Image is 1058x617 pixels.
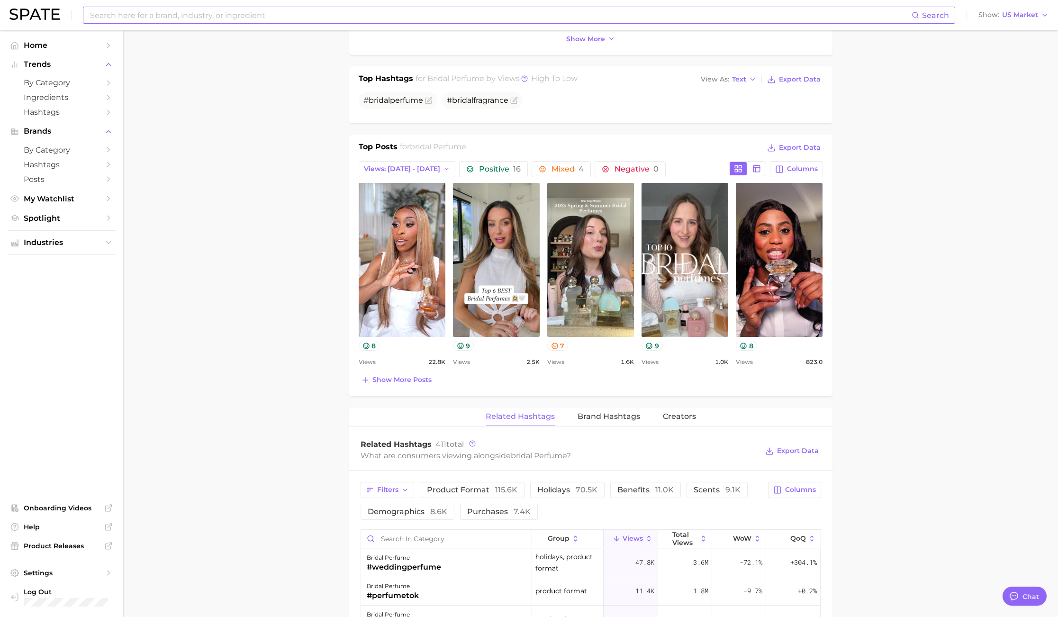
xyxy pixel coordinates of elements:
[1002,12,1038,18] span: US Market
[725,485,741,494] span: 9.1k
[733,535,751,542] span: WoW
[672,531,697,546] span: Total Views
[410,142,466,151] span: bridal perfume
[435,440,446,449] span: 411
[359,141,398,155] h1: Top Posts
[361,577,821,606] button: bridal perfume#perfumetokproduct format11.4k1.8m-9.7%+0.2%
[693,557,708,568] span: 3.6m
[368,508,447,516] span: demographics
[642,356,659,368] span: Views
[8,566,116,580] a: Settings
[766,530,820,548] button: QoQ
[922,11,949,20] span: Search
[427,74,484,83] span: bridal perfume
[548,535,570,542] span: group
[578,412,640,421] span: Brand Hashtags
[765,73,823,86] button: Export Data
[8,105,116,119] a: Hashtags
[8,75,116,90] a: by Category
[24,108,99,117] span: Hashtags
[732,77,746,82] span: Text
[400,141,466,155] h2: for
[604,530,658,548] button: Views
[653,164,659,173] span: 0
[8,172,116,187] a: Posts
[447,96,508,105] span: # fragrance
[8,520,116,534] a: Help
[765,141,823,154] button: Export Data
[663,412,696,421] span: Creators
[770,161,823,177] button: Columns
[510,97,518,104] button: Flag as miscategorized or irrelevant
[24,238,99,247] span: Industries
[435,440,464,449] span: total
[9,9,60,20] img: SPATE
[976,9,1051,21] button: ShowUS Market
[635,585,654,597] span: 11.4k
[777,447,819,455] span: Export Data
[372,376,432,384] span: Show more posts
[24,194,99,203] span: My Watchlist
[736,341,757,351] button: 8
[361,449,759,462] div: What are consumers viewing alongside ?
[768,482,821,498] button: Columns
[430,507,447,516] span: 8.6k
[390,96,423,105] span: perfume
[361,530,532,548] input: Search in category
[531,74,578,83] span: high to low
[361,440,432,449] span: Related Hashtags
[361,549,821,577] button: bridal perfume#weddingperfumeholidays, product format47.8k3.6m-72.1%+304.1%
[24,523,99,531] span: Help
[513,164,521,173] span: 16
[486,412,555,421] span: Related Hashtags
[779,144,821,152] span: Export Data
[364,165,440,173] span: Views: [DATE] - [DATE]
[698,73,759,86] button: View AsText
[532,530,604,548] button: group
[8,57,116,72] button: Trends
[24,504,99,512] span: Onboarding Videos
[693,585,708,597] span: 1.8m
[363,96,423,105] span: #
[635,557,654,568] span: 47.8k
[367,581,419,592] div: bridal perfume
[694,486,741,494] span: scents
[8,585,116,609] a: Log out. Currently logged in with e-mail srosen@interparfumsinc.com.
[24,145,99,154] span: by Category
[361,482,414,498] button: Filters
[535,551,600,574] span: holidays, product format
[8,143,116,157] a: by Category
[743,585,762,597] span: -9.7%
[779,75,821,83] span: Export Data
[479,165,521,173] span: Positive
[642,341,663,351] button: 9
[566,35,605,43] span: Show more
[658,530,712,548] button: Total Views
[712,530,766,548] button: WoW
[453,341,474,351] button: 9
[740,557,762,568] span: -72.1%
[24,175,99,184] span: Posts
[790,557,817,568] span: +304.1%
[8,236,116,250] button: Industries
[535,585,587,597] span: product format
[715,356,728,368] span: 1.0k
[579,164,584,173] span: 4
[24,588,122,596] span: Log Out
[655,485,674,494] span: 11.0k
[495,485,517,494] span: 115.6k
[24,569,99,577] span: Settings
[798,585,817,597] span: +0.2%
[367,552,441,563] div: bridal perfume
[24,214,99,223] span: Spotlight
[359,341,380,351] button: 8
[24,60,99,69] span: Trends
[416,73,578,86] h2: for by Views
[623,535,643,542] span: Views
[978,12,999,18] span: Show
[790,535,806,542] span: QoQ
[367,562,441,573] div: #weddingperfume
[8,501,116,515] a: Onboarding Videos
[428,356,445,368] span: 22.8k
[537,486,597,494] span: holidays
